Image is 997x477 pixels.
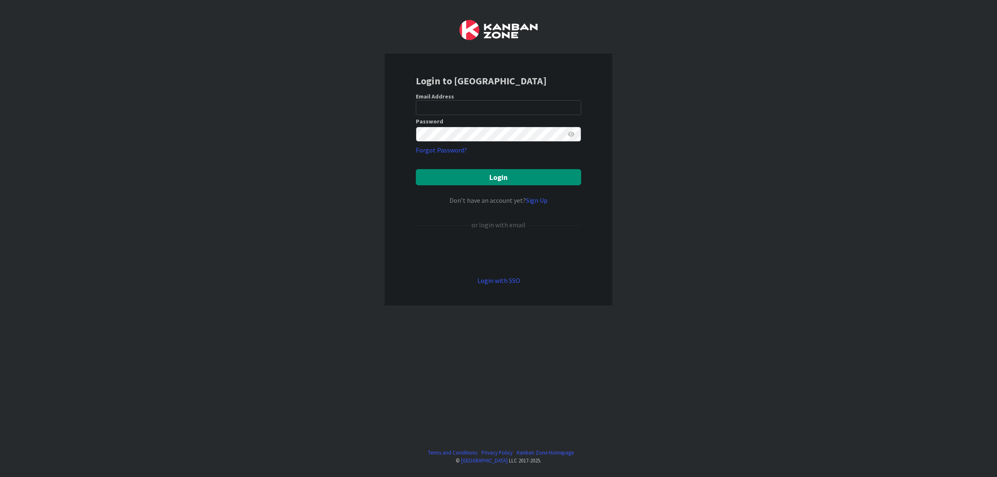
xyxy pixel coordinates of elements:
[428,449,477,457] a: Terms and Conditions
[481,449,513,457] a: Privacy Policy
[416,118,443,124] label: Password
[517,449,574,457] a: Kanban Zone Homepage
[469,220,528,230] div: or login with email
[477,276,520,285] a: Login with SSO
[424,457,574,465] div: © LLC 2017- 2025 .
[459,20,538,40] img: Kanban Zone
[416,195,581,205] div: Don’t have an account yet?
[416,93,454,100] label: Email Address
[416,74,547,87] b: Login to [GEOGRAPHIC_DATA]
[526,196,548,204] a: Sign Up
[416,145,467,155] a: Forgot Password?
[412,243,585,262] iframe: Sign in with Google Button
[416,169,581,185] button: Login
[461,457,508,464] a: [GEOGRAPHIC_DATA]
